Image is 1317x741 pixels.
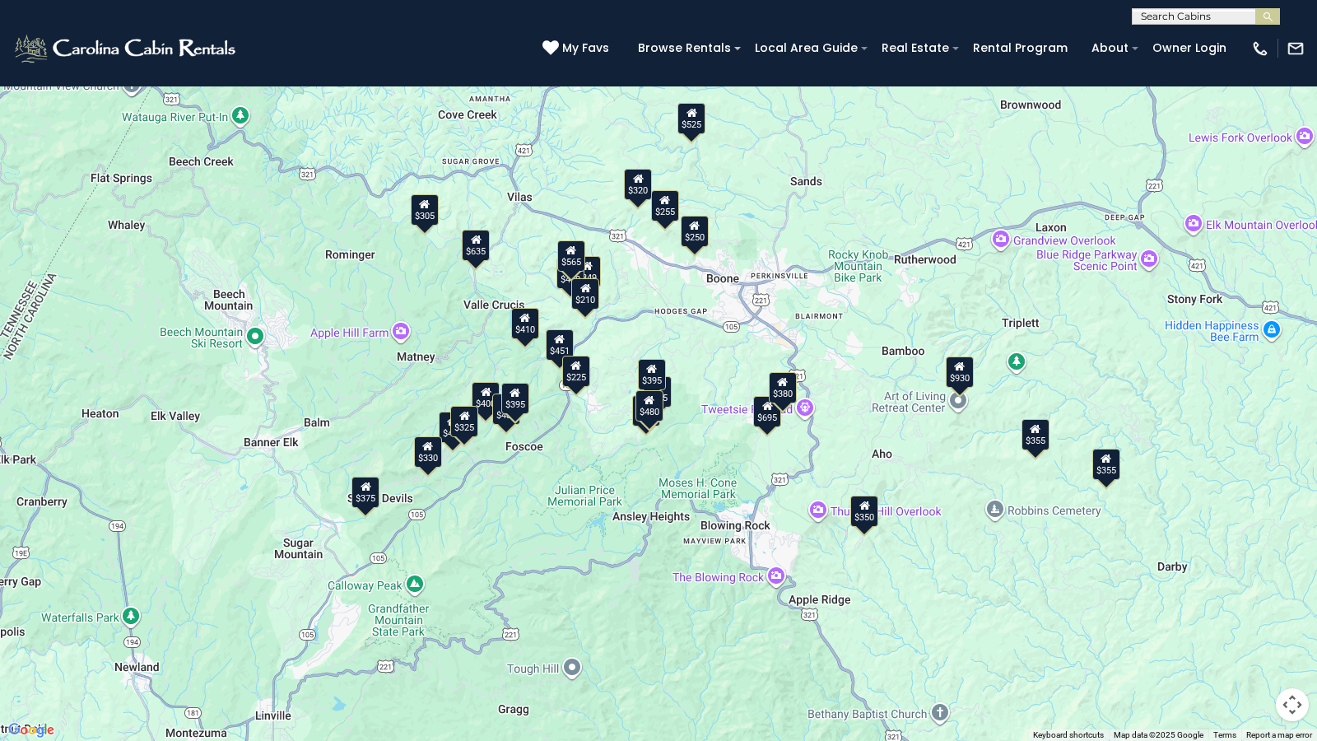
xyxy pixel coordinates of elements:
a: Local Area Guide [747,35,866,61]
div: $350 [850,496,878,527]
a: Owner Login [1144,35,1235,61]
img: mail-regular-white.png [1287,40,1305,58]
a: About [1083,35,1137,61]
div: $930 [946,357,974,388]
div: $355 [1021,419,1049,450]
img: White-1-2.png [12,32,240,65]
div: $355 [1092,449,1120,480]
img: phone-regular-white.png [1251,40,1269,58]
a: Rental Program [965,35,1076,61]
a: My Favs [542,40,613,58]
span: My Favs [562,40,609,57]
a: Browse Rentals [630,35,739,61]
a: Real Estate [873,35,957,61]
